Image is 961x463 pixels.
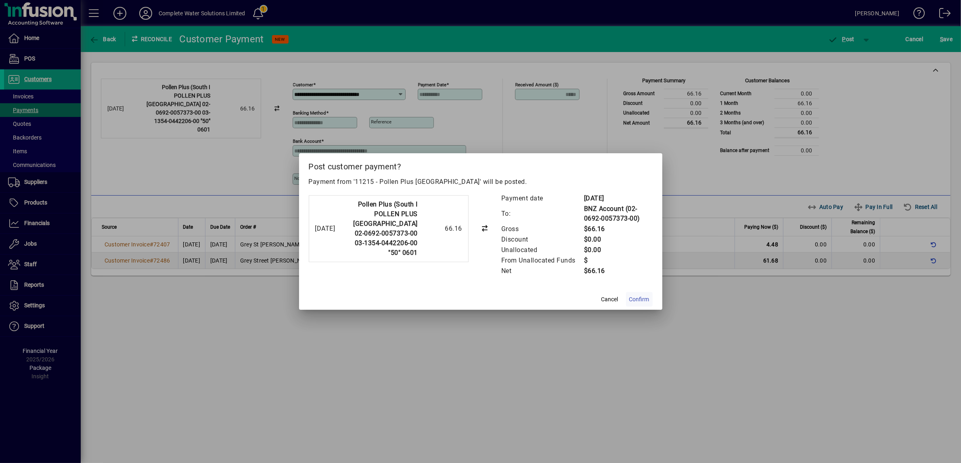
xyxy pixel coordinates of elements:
td: To: [501,204,584,224]
td: $66.16 [584,266,653,276]
button: Confirm [626,292,653,307]
td: Payment date [501,193,584,204]
p: Payment from '11215 - Pollen Plus [GEOGRAPHIC_DATA]' will be posted. [309,177,653,187]
td: $66.16 [584,224,653,234]
td: $ [584,255,653,266]
span: Cancel [601,295,618,304]
h2: Post customer payment? [299,153,662,177]
div: 66.16 [422,224,462,234]
td: [DATE] [584,193,653,204]
td: BNZ Account (02-0692-0057373-00) [584,204,653,224]
td: Net [501,266,584,276]
div: [DATE] [315,224,348,234]
strong: Pollen Plus (South I POLLEN PLUS [GEOGRAPHIC_DATA] 02-0692-0057373-00 03-1354-0442206-00 "50" 0601 [354,200,418,257]
td: Unallocated [501,245,584,255]
button: Cancel [597,292,623,307]
td: Discount [501,234,584,245]
td: Gross [501,224,584,234]
span: Confirm [629,295,649,304]
td: $0.00 [584,234,653,245]
td: $0.00 [584,245,653,255]
td: From Unallocated Funds [501,255,584,266]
